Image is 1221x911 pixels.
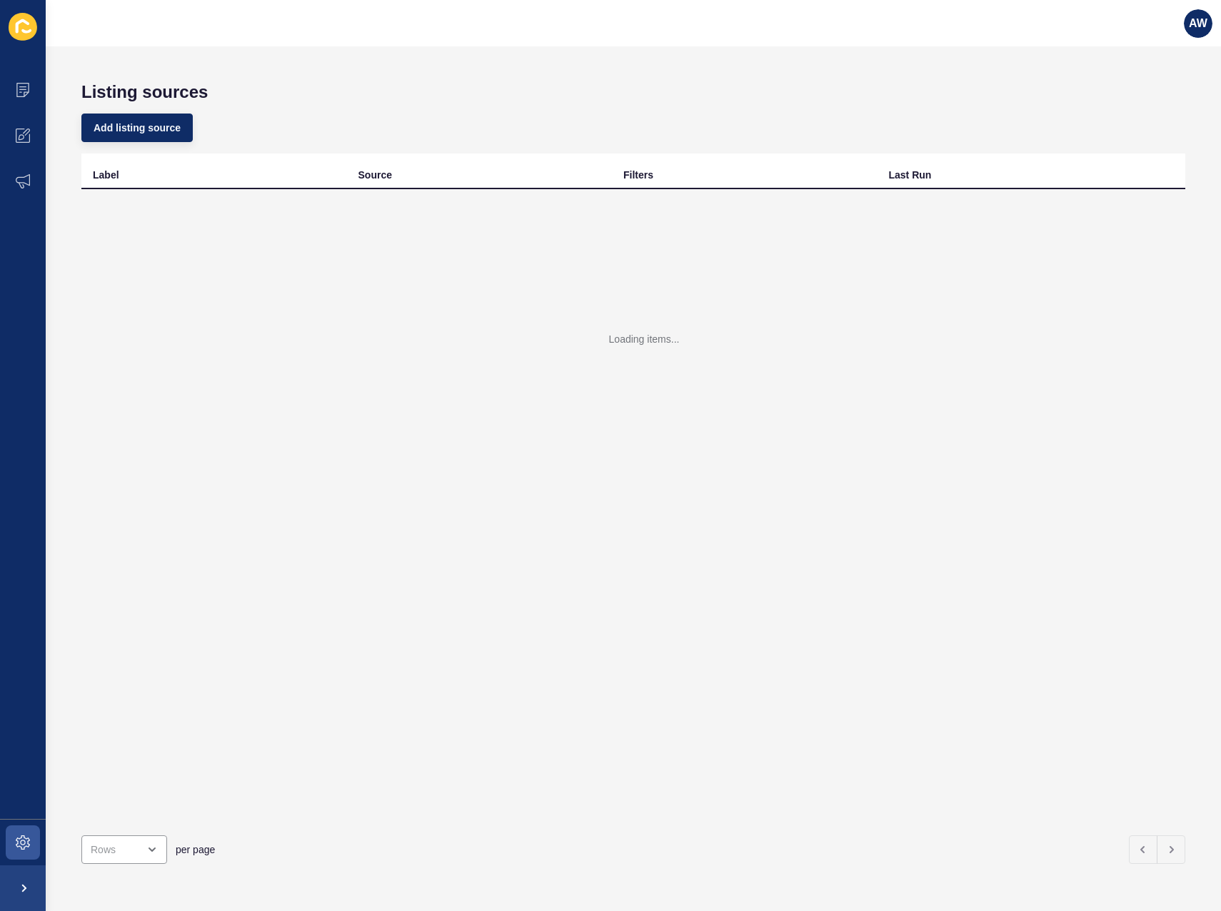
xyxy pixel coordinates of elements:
[81,835,167,864] div: open menu
[94,121,181,135] span: Add listing source
[81,114,193,142] button: Add listing source
[889,168,932,182] div: Last Run
[609,332,680,346] div: Loading items...
[1189,16,1207,31] span: AW
[81,82,1185,102] h1: Listing sources
[176,842,215,857] span: per page
[623,168,653,182] div: Filters
[93,168,119,182] div: Label
[358,168,392,182] div: Source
